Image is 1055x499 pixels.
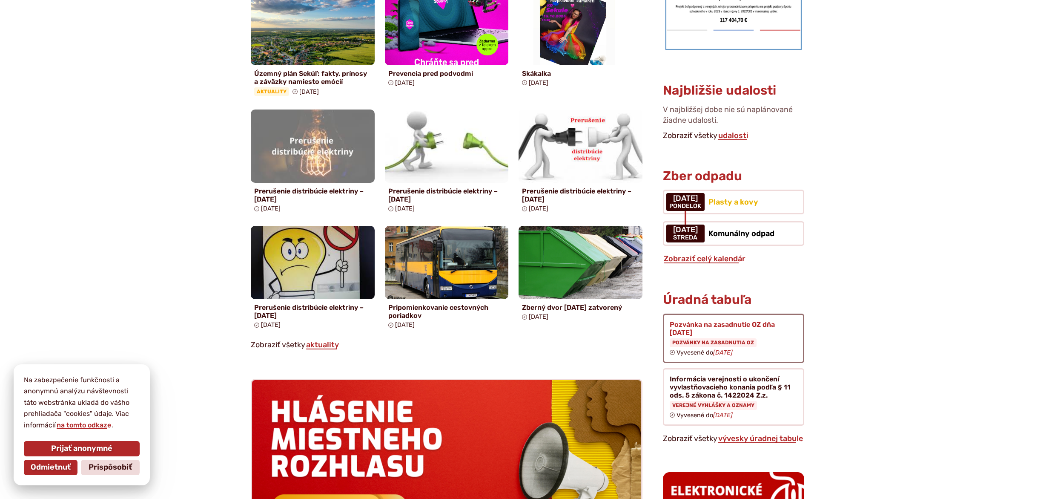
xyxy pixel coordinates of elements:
[522,303,639,312] h4: Zberný dvor [DATE] zatvorený
[251,110,375,216] a: Prerušenie distribúcie elektriny – [DATE] [DATE]
[395,321,415,329] span: [DATE]
[708,229,774,238] span: Komunálny odpad
[663,433,804,445] p: Zobraziť všetky
[24,375,140,431] p: Na zabezpečenie funkčnosti a anonymnú analýzu návštevnosti táto webstránka ukladá do vášho prehli...
[81,460,140,475] button: Prispôsobiť
[663,169,804,183] h3: Zber odpadu
[56,421,112,429] a: na tomto odkaze
[519,226,642,324] a: Zberný dvor [DATE] zatvorený [DATE]
[24,441,140,456] button: Prijať anonymné
[395,79,415,87] span: [DATE]
[673,226,698,234] span: [DATE]
[89,463,132,472] span: Prispôsobiť
[669,203,701,210] span: pondelok
[673,234,698,241] span: streda
[254,87,289,96] span: Aktuality
[261,205,281,212] span: [DATE]
[251,339,642,352] p: Zobraziť všetky
[522,187,639,203] h4: Prerušenie distribúcie elektriny – [DATE]
[31,463,71,472] span: Odmietnuť
[388,187,505,203] h4: Prerušenie distribúcie elektriny – [DATE]
[519,110,642,216] a: Prerušenie distribúcie elektriny – [DATE] [DATE]
[663,314,804,363] a: Pozvánka na zasadnutie OZ dňa [DATE] Pozvánky na zasadnutia OZ Vyvesené do[DATE]
[529,205,548,212] span: [DATE]
[663,293,751,307] h3: Úradná tabuľa
[663,254,746,263] a: Zobraziť celý kalendár
[251,226,375,332] a: Prerušenie distribúcie elektriny – [DATE] [DATE]
[385,226,509,332] a: Pripomienkovanie cestovných poriadkov [DATE]
[663,190,804,214] a: Plasty a kovy [DATE] pondelok
[708,197,758,207] span: Plasty a kovy
[663,130,804,142] p: Zobraziť všetky
[254,303,371,320] h4: Prerušenie distribúcie elektriny – [DATE]
[717,131,749,140] a: Zobraziť všetky udalosti
[522,69,639,78] h4: Skákalka
[261,321,281,329] span: [DATE]
[254,187,371,203] h4: Prerušenie distribúcie elektriny – [DATE]
[529,313,548,320] span: [DATE]
[663,84,776,98] h3: Najbližšie udalosti
[254,69,371,86] h4: Územný plán Sekúľ: fakty, prínosy a záväzky namiesto emócií
[385,110,509,216] a: Prerušenie distribúcie elektriny – [DATE] [DATE]
[24,460,77,475] button: Odmietnuť
[395,205,415,212] span: [DATE]
[529,79,548,87] span: [DATE]
[51,444,112,453] span: Prijať anonymné
[717,434,804,443] a: Zobraziť celú úradnú tabuľu
[305,340,340,349] a: Zobraziť všetky aktuality
[299,88,319,95] span: [DATE]
[388,303,505,320] h4: Pripomienkovanie cestovných poriadkov
[663,221,804,246] a: Komunálny odpad [DATE] streda
[669,194,701,203] span: [DATE]
[663,104,804,129] p: V najbližšej dobe nie sú naplánované žiadne udalosti.
[388,69,505,78] h4: Prevencia pred podvodmi
[663,368,804,426] a: Informácia verejnosti o ukončení vyvlastňovacieho konania podľa § 11 ods. 5 zákona č. 1422024 Z.z...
